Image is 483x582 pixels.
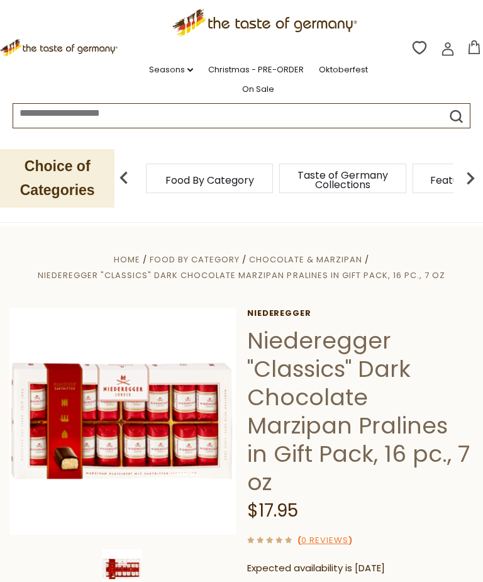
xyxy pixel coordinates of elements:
a: Taste of Germany Collections [292,171,393,189]
a: Oktoberfest [319,63,368,77]
a: Food By Category [165,176,254,185]
h1: Niederegger "Classics" Dark Chocolate Marzipan Pralines in Gift Pack, 16 pc., 7 oz [247,327,474,496]
img: next arrow [458,165,483,191]
a: Niederegger [247,308,474,318]
span: ( ) [297,534,352,546]
a: 0 Reviews [301,534,348,547]
a: Niederegger "Classics" Dark Chocolate Marzipan Pralines in Gift Pack, 16 pc., 7 oz [38,269,445,281]
a: Christmas - PRE-ORDER [208,63,304,77]
a: Home [114,254,140,266]
img: Niederegger "Classics" Dark Chocolate Marzipan Pralines in Gift Pack, 16 pc., 7 oz [9,308,236,535]
a: Chocolate & Marzipan [249,254,362,266]
img: previous arrow [111,165,136,191]
p: Expected availability is [DATE] [247,561,474,576]
a: On Sale [242,82,274,96]
a: Seasons [149,63,193,77]
a: Food By Category [150,254,240,266]
span: $17.95 [247,498,298,523]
